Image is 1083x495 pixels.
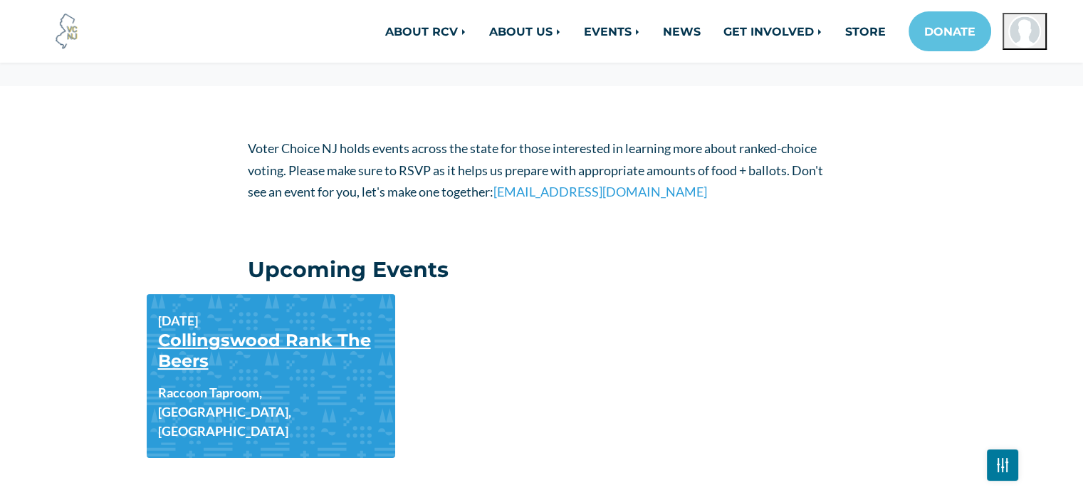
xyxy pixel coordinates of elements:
img: Philip Welsh [1008,15,1041,48]
img: Voter Choice NJ [48,12,86,51]
p: Voter Choice NJ holds events across the state for those interested in learning more about ranked-... [248,137,835,203]
a: GET INVOLVED [712,17,834,46]
a: NEWS [652,17,712,46]
a: DONATE [909,11,991,51]
a: ABOUT US [478,17,572,46]
button: Open profile menu for Philip Welsh [1003,13,1047,50]
a: Collingswood Rank The Beers [158,330,371,371]
a: [EMAIL_ADDRESS][DOMAIN_NAME] [493,184,707,199]
h3: Upcoming Events [248,257,449,283]
img: Fader [997,462,1008,468]
a: EVENTS [572,17,652,46]
b: Raccoon Taproom, [GEOGRAPHIC_DATA], [GEOGRAPHIC_DATA] [158,383,384,441]
nav: Main navigation [248,11,1047,51]
b: [DATE] [158,313,198,328]
a: ABOUT RCV [374,17,478,46]
a: STORE [834,17,897,46]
